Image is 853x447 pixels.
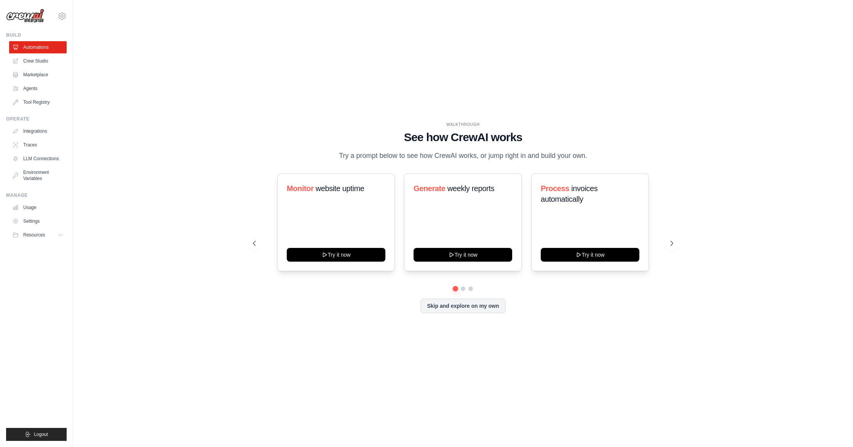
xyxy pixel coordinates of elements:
[414,248,512,262] button: Try it now
[6,428,67,441] button: Logout
[6,32,67,38] div: Build
[9,153,67,165] a: LLM Connections
[9,139,67,151] a: Traces
[541,184,597,203] span: invoices automatically
[6,192,67,198] div: Manage
[23,232,45,238] span: Resources
[447,184,494,193] span: weekly reports
[335,150,591,161] p: Try a prompt below to see how CrewAI works, or jump right in and build your own.
[9,41,67,53] a: Automations
[253,130,673,144] h1: See how CrewAI works
[541,248,639,262] button: Try it now
[9,96,67,108] a: Tool Registry
[541,184,569,193] span: Process
[287,184,314,193] span: Monitor
[420,299,505,313] button: Skip and explore on my own
[9,55,67,67] a: Crew Studio
[9,201,67,214] a: Usage
[6,9,44,23] img: Logo
[9,125,67,137] a: Integrations
[414,184,446,193] span: Generate
[253,122,673,127] div: WALKTHROUGH
[9,229,67,241] button: Resources
[9,215,67,227] a: Settings
[34,431,48,437] span: Logout
[9,82,67,95] a: Agents
[9,166,67,185] a: Environment Variables
[6,116,67,122] div: Operate
[9,69,67,81] a: Marketplace
[287,248,385,262] button: Try it now
[316,184,364,193] span: website uptime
